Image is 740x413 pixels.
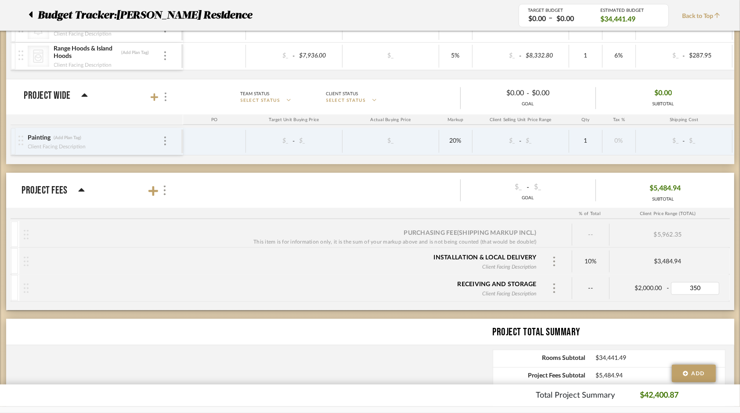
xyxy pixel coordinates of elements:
div: 1 [572,50,599,62]
div: $_ [531,180,590,194]
img: 3dots-v.svg [164,136,166,145]
img: vertical-grip.svg [24,257,29,266]
span: SELECT STATUS [241,97,280,104]
div: SUBTOTAL [653,101,674,108]
div: $0.00 [468,86,527,100]
mat-expansion-panel-header: Project WideTeam StatusSELECT STATUSClient StatusSELECT STATUS$0.00-$0.00GOAL$0.00SUBTOTAL [6,79,734,115]
span: - [518,52,523,61]
div: Client Price Range (TOTAL) [608,208,727,219]
p: [PERSON_NAME] Residence [116,7,256,23]
span: Add [692,370,705,377]
div: Purchasing Fee (Shipping markup incl.) [404,229,537,237]
span: – [549,13,552,24]
div: $_ [466,180,524,194]
div: 1 [572,135,599,147]
div: $7,936.00 [296,50,339,62]
span: - [291,52,296,61]
div: Client Facing Description [480,288,539,298]
span: $0.00 [654,86,672,100]
mat-expansion-panel-header: Receiving and StorageClient Facing Description--$2,000.00- [11,275,730,301]
div: 0% [605,135,633,147]
p: $42,400.87 [640,390,679,402]
div: SUBTOTAL [646,196,681,203]
span: - [681,52,686,61]
div: GOAL [461,195,596,201]
div: Project Fees$_-$_GOAL$5,484.94SUBTOTAL [6,208,734,310]
img: vertical-grip.svg [18,50,23,60]
div: - [461,180,596,194]
div: $_ [639,135,682,147]
div: $_ [296,135,339,147]
div: $_ [639,50,682,62]
div: $5,962.35 [610,224,726,246]
p: Project Fees [22,183,68,198]
span: Back to Top [682,12,725,21]
div: Client Facing Description [28,142,87,151]
span: $34,441.49 [596,355,725,363]
button: Add [672,365,716,382]
img: 3dots-v.svg [165,93,166,101]
div: 6% [605,50,633,62]
div: -- [572,224,610,246]
div: Tax % [603,115,636,125]
div: This item is for information only, it is the sum of your markup above and is not being counted (t... [253,237,537,246]
span: - [518,137,523,146]
div: $8,332.80 [523,50,566,62]
span: - [527,88,529,99]
div: $_ [475,50,518,62]
img: vertical-grip.svg [18,136,23,145]
span: SELECT STATUS [326,97,366,104]
div: 5% [442,50,469,62]
div: 20% [442,135,469,147]
img: more.svg [552,284,556,293]
div: 10% [577,255,605,268]
span: Budget Tracker: [38,7,116,23]
div: Receiving and Storage [458,280,537,289]
div: $_ [249,135,292,147]
p: Project Wide [24,90,71,101]
div: Qty [569,115,603,125]
div: $_ [475,135,518,147]
div: (Add Plan Tag) [54,135,82,141]
div: Client Status [326,90,358,98]
span: - [681,137,686,146]
div: Project Total Summary [493,324,734,340]
div: $287.95 [686,50,729,62]
span: $34,441.49 [600,14,635,24]
span: $5,484.94 [596,373,725,380]
div: Range Hoods & Island Hoods [54,45,119,61]
div: Team Status [241,90,270,98]
span: Rooms Subtotal [493,355,585,363]
div: TARGET BUDGET [528,8,587,13]
img: vertical-grip.svg [24,230,29,240]
div: Painting [28,134,51,142]
div: ESTIMATED BUDGET [600,8,660,13]
span: Project Fees Subtotal [493,373,585,380]
div: Target Unit Buying Price [246,115,343,125]
div: $0.00 [526,14,549,24]
div: Shipping Cost [636,115,733,125]
div: Markup [439,115,473,125]
span: $5,484.94 [650,182,681,195]
span: - [291,137,296,146]
div: $0.00 [529,86,588,100]
div: % of Total [571,208,608,219]
div: $3,484.94 [610,258,726,266]
div: $_ [366,135,415,147]
div: $_ [523,135,566,147]
div: Actual Buying Price [343,115,439,125]
div: $_ [249,50,292,62]
div: Installation & Local Delivery [434,253,537,262]
div: (Add Plan Tag) [121,50,150,56]
div: Project WideTeam StatusSELECT STATUSClient StatusSELECT STATUS$0.00-$0.00GOAL$0.00SUBTOTAL [11,115,734,164]
img: more.svg [162,186,167,195]
div: PO [183,115,246,125]
span: - [667,284,669,293]
mat-expansion-panel-header: Project Fees$_-$_GOAL$5,484.94SUBTOTAL [6,173,734,208]
p: Total Project Summary [536,390,615,402]
img: more.svg [552,257,556,266]
div: Client Facing Description [480,262,539,271]
div: $0.00 [554,14,577,24]
div: Client Selling Unit Price Range [473,115,569,125]
div: Client Facing Description [54,29,112,38]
